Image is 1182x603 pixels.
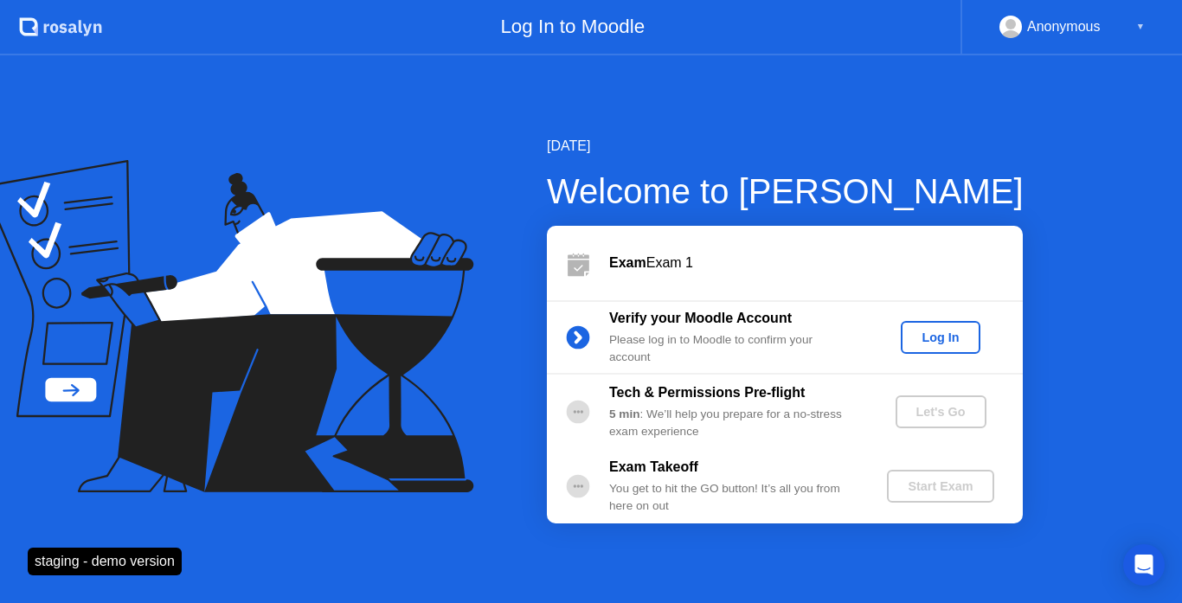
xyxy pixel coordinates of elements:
div: Anonymous [1027,16,1101,38]
div: Exam 1 [609,253,1023,273]
div: Start Exam [894,479,986,493]
div: Log In [908,330,973,344]
div: Welcome to [PERSON_NAME] [547,165,1024,217]
b: Verify your Moodle Account [609,311,792,325]
b: Exam [609,255,646,270]
div: ▼ [1136,16,1145,38]
div: : We’ll help you prepare for a no-stress exam experience [609,406,858,441]
div: Let's Go [903,405,980,419]
b: Tech & Permissions Pre-flight [609,385,805,400]
div: Open Intercom Messenger [1123,544,1165,586]
button: Let's Go [896,395,986,428]
button: Start Exam [887,470,993,503]
div: Please log in to Moodle to confirm your account [609,331,858,367]
div: [DATE] [547,136,1024,157]
b: Exam Takeoff [609,459,698,474]
div: staging - demo version [28,548,182,575]
div: You get to hit the GO button! It’s all you from here on out [609,480,858,516]
b: 5 min [609,407,640,420]
button: Log In [901,321,980,354]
